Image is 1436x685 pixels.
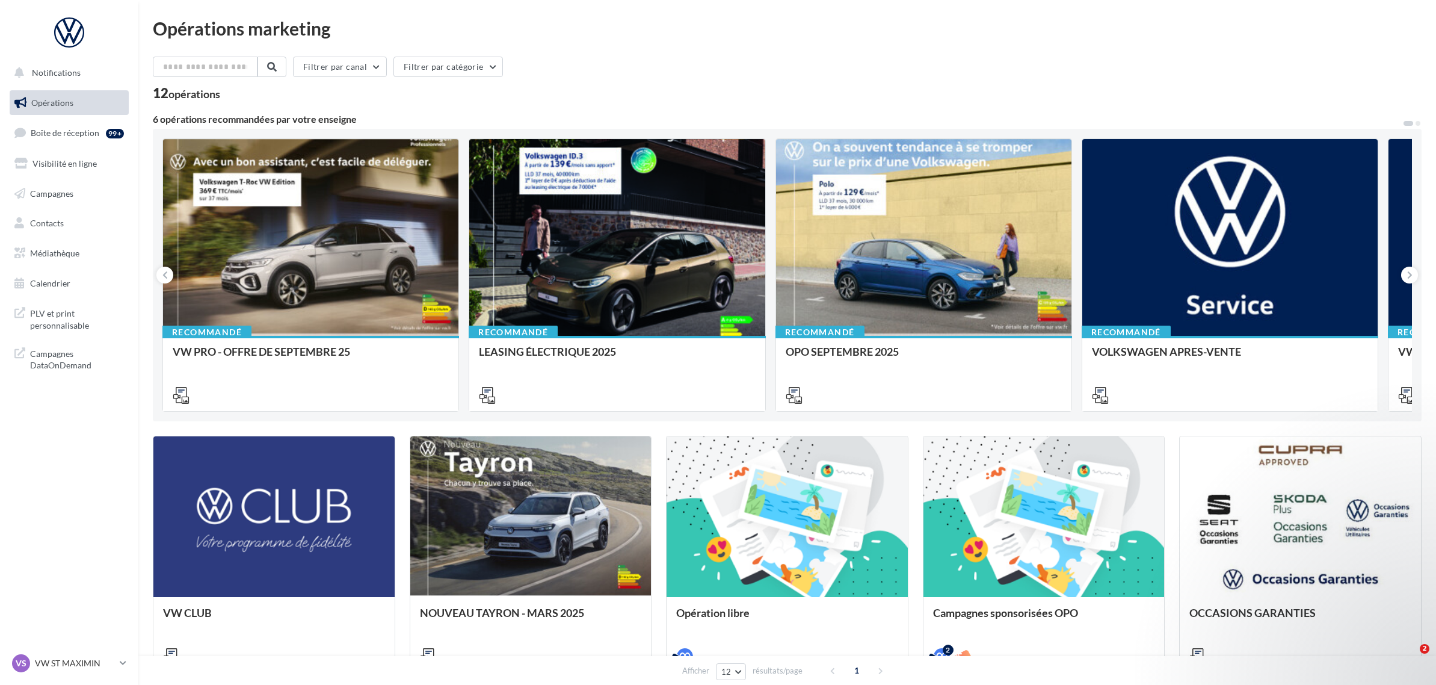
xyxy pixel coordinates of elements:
a: Calendrier [7,271,131,296]
span: Boîte de réception [31,128,99,138]
div: NOUVEAU TAYRON - MARS 2025 [420,607,642,631]
div: 99+ [106,129,124,138]
a: Campagnes [7,181,131,206]
span: Calendrier [30,278,70,288]
span: Campagnes DataOnDemand [30,346,124,371]
a: Contacts [7,211,131,236]
a: Campagnes DataOnDemand [7,341,131,376]
button: 12 [716,663,747,680]
div: Campagnes sponsorisées OPO [933,607,1155,631]
span: PLV et print personnalisable [30,305,124,331]
span: résultats/page [753,665,803,677]
div: 6 opérations recommandées par votre enseigne [153,114,1402,124]
div: OCCASIONS GARANTIES [1189,607,1411,631]
span: Notifications [32,67,81,78]
span: Afficher [682,665,709,677]
div: Recommandé [775,326,864,339]
div: opérations [168,88,220,99]
a: VS VW ST MAXIMIN [10,652,129,675]
span: 1 [847,661,866,680]
p: VW ST MAXIMIN [35,657,115,669]
button: Filtrer par canal [293,57,387,77]
span: Campagnes [30,188,73,198]
div: Recommandé [469,326,558,339]
div: 12 [153,87,220,100]
div: OPO SEPTEMBRE 2025 [786,346,1062,370]
div: LEASING ÉLECTRIQUE 2025 [479,346,755,370]
div: Recommandé [1082,326,1171,339]
div: Opération libre [676,607,898,631]
a: Médiathèque [7,241,131,266]
span: 2 [1420,644,1429,654]
span: VS [16,657,26,669]
button: Notifications [7,60,126,85]
span: Opérations [31,98,73,108]
button: Filtrer par catégorie [393,57,503,77]
span: Médiathèque [30,248,79,258]
div: VW PRO - OFFRE DE SEPTEMBRE 25 [173,346,449,370]
div: VW CLUB [163,607,385,631]
a: Boîte de réception99+ [7,120,131,146]
span: Visibilité en ligne [32,158,97,169]
span: 12 [721,667,732,677]
a: Visibilité en ligne [7,151,131,176]
div: Recommandé [162,326,251,339]
div: Opérations marketing [153,19,1422,37]
a: Opérations [7,90,131,116]
div: 2 [943,645,954,656]
iframe: Intercom live chat [1395,644,1424,673]
div: VOLKSWAGEN APRES-VENTE [1092,346,1368,370]
a: PLV et print personnalisable [7,300,131,336]
span: Contacts [30,218,64,228]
